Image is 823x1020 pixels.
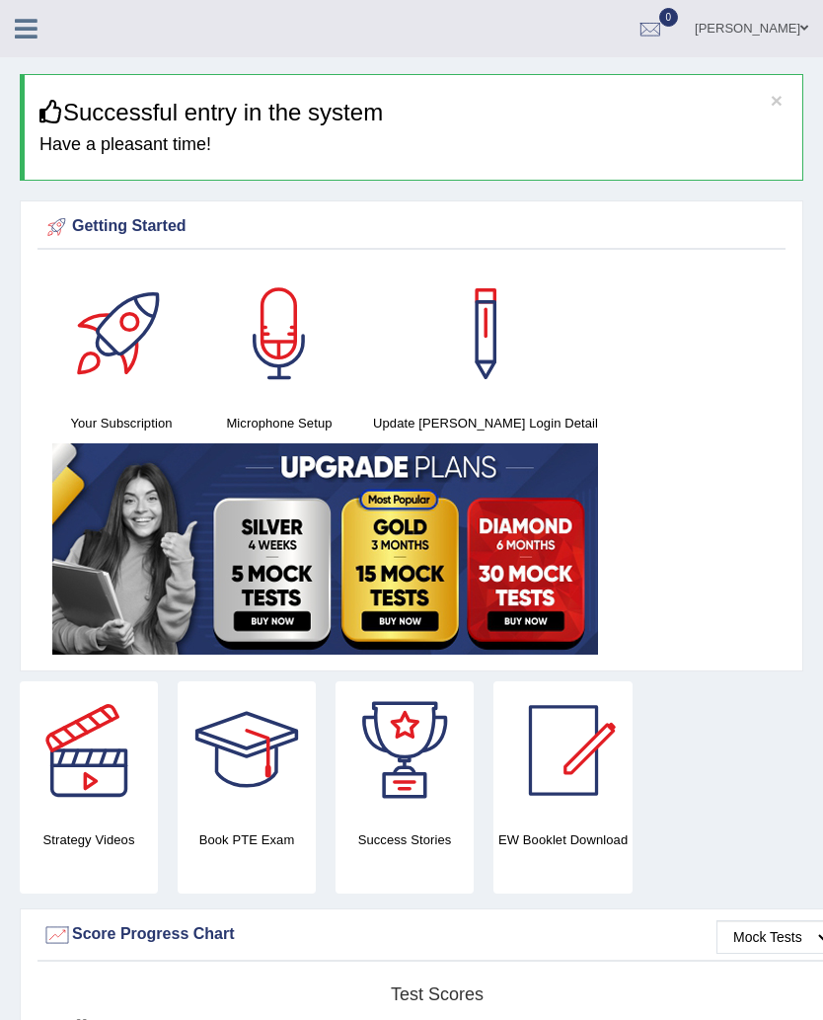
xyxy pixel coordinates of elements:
[368,413,603,433] h4: Update [PERSON_NAME] Login Detail
[39,100,787,125] h3: Successful entry in the system
[391,984,484,1004] tspan: Test scores
[39,135,787,155] h4: Have a pleasant time!
[659,8,679,27] span: 0
[210,413,348,433] h4: Microphone Setup
[771,90,783,111] button: ×
[178,829,316,850] h4: Book PTE Exam
[493,829,633,850] h4: EW Booklet Download
[20,829,158,850] h4: Strategy Videos
[52,413,190,433] h4: Your Subscription
[336,829,474,850] h4: Success Stories
[52,443,598,655] img: small5.jpg
[42,212,781,242] div: Getting Started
